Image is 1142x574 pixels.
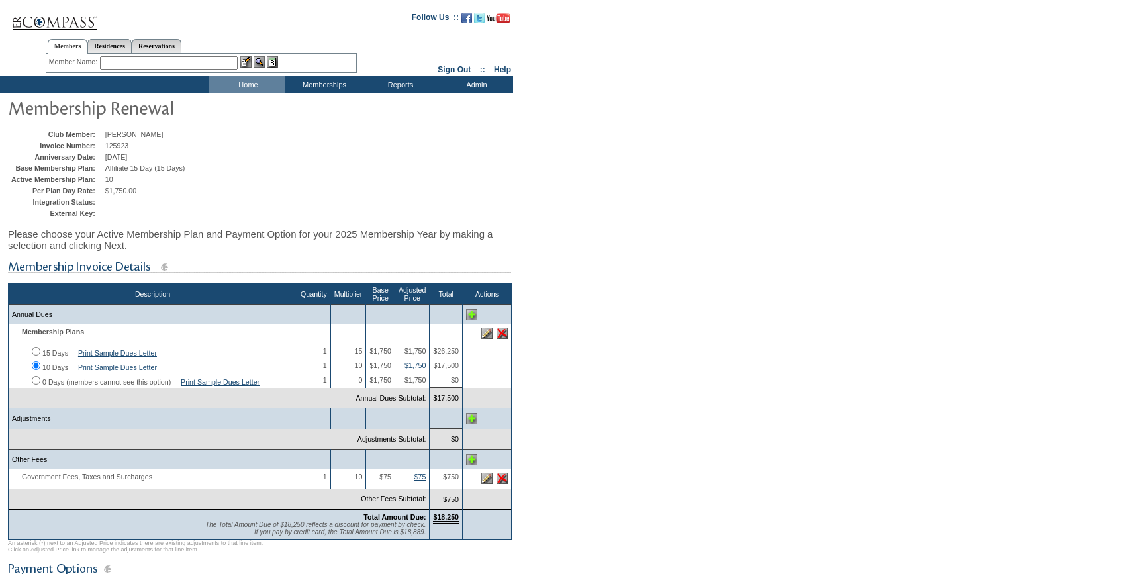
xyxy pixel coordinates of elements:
[297,284,331,305] th: Quantity
[330,284,366,305] th: Multiplier
[497,473,508,484] img: Delete this line item
[49,56,100,68] div: Member Name:
[358,376,362,384] span: 0
[466,454,477,465] img: Add Other Fees line item
[433,361,459,369] span: $17,500
[355,361,363,369] span: 10
[461,13,472,23] img: Become our fan on Facebook
[414,473,426,481] a: $75
[323,473,327,481] span: 1
[369,361,391,369] span: $1,750
[8,540,263,553] span: An asterisk (*) next to an Adjusted Price indicates there are existing adjustments to that line i...
[497,328,508,339] img: Delete this line item
[11,130,102,138] td: Club Member:
[404,361,426,369] a: $1,750
[11,187,102,195] td: Per Plan Day Rate:
[430,388,463,408] td: $17,500
[474,17,485,24] a: Follow us on Twitter
[240,56,252,68] img: b_edit.gif
[430,429,463,450] td: $0
[323,376,327,384] span: 1
[48,39,88,54] a: Members
[433,347,459,355] span: $26,250
[404,347,426,355] span: $1,750
[461,17,472,24] a: Become our fan on Facebook
[78,349,157,357] a: Print Sample Dues Letter
[285,76,361,93] td: Memberships
[480,65,485,74] span: ::
[11,198,102,206] td: Integration Status:
[105,130,164,138] span: [PERSON_NAME]
[481,473,493,484] img: Edit this line item
[412,11,459,27] td: Follow Us ::
[9,450,297,470] td: Other Fees
[379,473,391,481] span: $75
[78,363,157,371] a: Print Sample Dues Letter
[323,361,327,369] span: 1
[395,284,429,305] th: Adjusted Price
[433,513,459,524] span: $18,250
[438,65,471,74] a: Sign Out
[205,521,426,536] span: The Total Amount Due of $18,250 reflects a discount for payment by check. If you pay by credit ca...
[487,17,510,24] a: Subscribe to our YouTube Channel
[42,363,68,371] label: 10 Days
[466,413,477,424] img: Add Adjustments line item
[87,39,132,53] a: Residences
[105,164,185,172] span: Affiliate 15 Day (15 Days)
[487,13,510,23] img: Subscribe to our YouTube Channel
[404,376,426,384] span: $1,750
[11,142,102,150] td: Invoice Number:
[9,489,430,509] td: Other Fees Subtotal:
[369,347,391,355] span: $1,750
[9,305,297,325] td: Annual Dues
[267,56,278,68] img: Reservations
[437,76,513,93] td: Admin
[105,153,128,161] span: [DATE]
[9,429,430,450] td: Adjustments Subtotal:
[466,309,477,320] img: Add Annual Dues line item
[254,56,265,68] img: View
[209,76,285,93] td: Home
[430,489,463,509] td: $750
[355,473,363,481] span: 10
[11,209,102,217] td: External Key:
[8,222,512,258] div: Please choose your Active Membership Plan and Payment Option for your 2025 Membership Year by mak...
[11,153,102,161] td: Anniversary Date:
[105,187,136,195] span: $1,750.00
[22,328,84,336] b: Membership Plans
[355,347,363,355] span: 15
[11,164,102,172] td: Base Membership Plan:
[132,39,181,53] a: Reservations
[481,328,493,339] img: Edit this line item
[494,65,511,74] a: Help
[9,284,297,305] th: Description
[9,388,430,408] td: Annual Dues Subtotal:
[9,408,297,429] td: Adjustments
[323,347,327,355] span: 1
[11,175,102,183] td: Active Membership Plan:
[8,94,273,120] img: pgTtlMembershipRenewal.gif
[181,378,260,386] a: Print Sample Dues Letter
[443,473,459,481] span: $750
[42,378,171,386] label: 0 Days (members cannot see this option)
[42,349,68,357] label: 15 Days
[369,376,391,384] span: $1,750
[451,376,459,384] span: $0
[474,13,485,23] img: Follow us on Twitter
[430,284,463,305] th: Total
[463,284,512,305] th: Actions
[8,259,511,275] img: subTtlMembershipInvoiceDetails.gif
[105,142,129,150] span: 125923
[9,509,430,539] td: Total Amount Due:
[11,3,97,30] img: Compass Home
[366,284,395,305] th: Base Price
[361,76,437,93] td: Reports
[105,175,113,183] span: 10
[12,473,159,481] span: Government Fees, Taxes and Surcharges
